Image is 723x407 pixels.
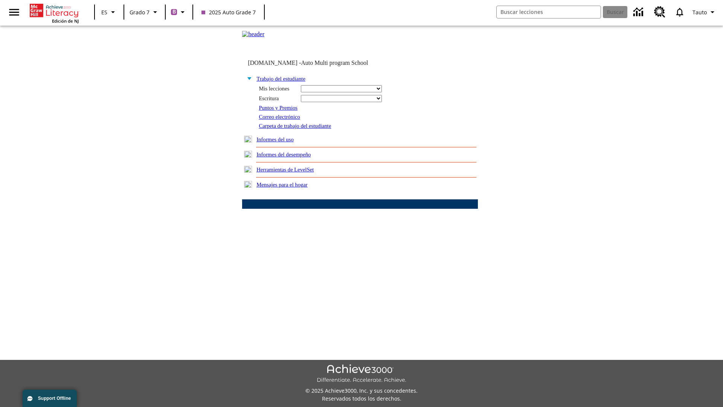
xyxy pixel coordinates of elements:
a: Centro de recursos, Se abrirá en una pestaña nueva. [650,2,670,22]
span: Tauto [692,8,707,16]
span: Support Offline [38,396,71,401]
button: Abrir el menú lateral [3,1,25,23]
a: Notificaciones [670,2,689,22]
span: 2025 Auto Grade 7 [201,8,256,16]
button: Lenguaje: ES, Selecciona un idioma [97,5,121,19]
img: plus.gif [244,181,252,188]
img: plus.gif [244,166,252,173]
a: Puntos y Premios [259,105,297,111]
input: Buscar campo [497,6,601,18]
a: Mensajes para el hogar [256,182,308,188]
span: ES [101,8,107,16]
img: minus.gif [244,75,252,82]
a: Centro de información [629,2,650,23]
a: Informes del uso [256,136,294,142]
td: [DOMAIN_NAME] - [248,60,386,66]
img: plus.gif [244,136,252,142]
div: Portada [30,2,79,24]
a: Trabajo del estudiante [256,76,305,82]
div: Escritura [259,95,296,102]
button: Perfil/Configuración [689,5,720,19]
img: plus.gif [244,151,252,158]
a: Correo electrónico [259,114,300,120]
nobr: Auto Multi program School [301,60,368,66]
span: Edición de NJ [52,18,79,24]
img: header [242,31,264,38]
button: Boost El color de la clase es morado/púrpura. Cambiar el color de la clase. [168,5,190,19]
a: Herramientas de LevelSet [256,167,314,173]
a: Informes del desempeño [256,151,311,158]
a: Carpeta de trabajo del estudiante [259,123,331,129]
img: Achieve3000 Differentiate Accelerate Achieve [317,364,406,384]
button: Grado: Grado 7, Elige un grado [127,5,163,19]
div: Mis lecciones [259,86,296,92]
button: Support Offline [23,390,77,407]
span: B [172,7,176,17]
span: Grado 7 [130,8,149,16]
